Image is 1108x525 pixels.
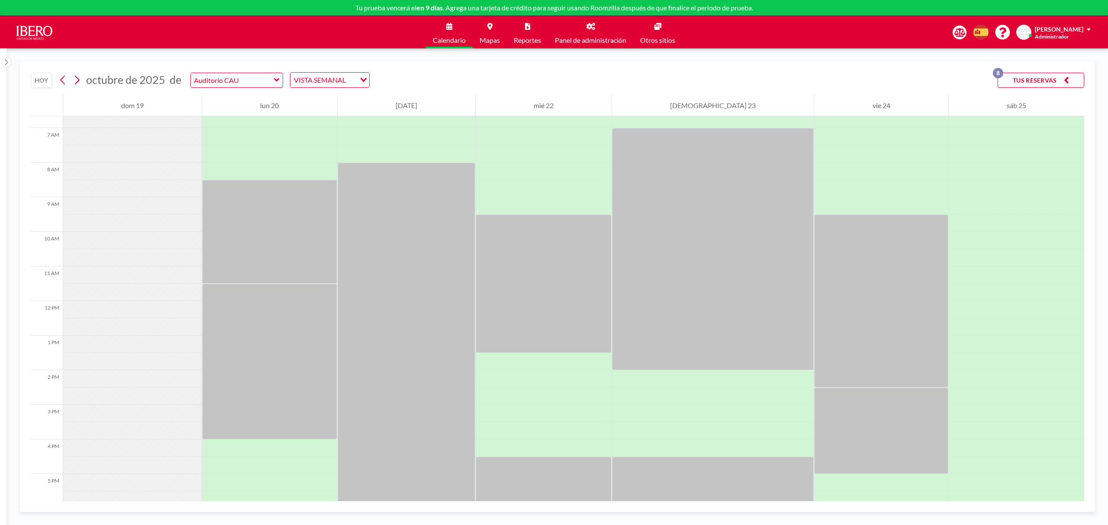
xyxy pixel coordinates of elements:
span: de [170,73,181,86]
div: 9 AM [31,197,63,232]
div: dom 19 [63,95,202,116]
div: 11 AM [31,266,63,301]
a: Otros sitios [633,16,682,48]
a: Calendario [426,16,473,48]
span: Calendario [433,37,466,44]
div: 1 PM [31,336,63,370]
button: HOY [31,73,52,88]
div: [DEMOGRAPHIC_DATA] 23 [612,95,814,116]
span: Mapas [480,37,500,44]
span: octubre de 2025 [86,73,165,86]
span: [PERSON_NAME] [1035,26,1083,33]
div: 8 AM [31,163,63,197]
div: 7 AM [31,128,63,163]
a: Reportes [507,16,548,48]
p: 8 [993,68,1003,78]
img: organization-logo [14,24,55,41]
span: Panel de administración [555,37,626,44]
div: sáb 25 [949,95,1084,116]
span: VISTA SEMANAL [292,74,348,86]
div: 3 PM [31,405,63,439]
div: mié 22 [476,95,612,116]
b: en 9 días [416,3,443,12]
div: 4 PM [31,439,63,474]
div: [DATE] [338,95,475,116]
div: vie 24 [814,95,948,116]
input: Search for option [348,74,355,86]
div: 5 PM [31,474,63,509]
button: TUS RESERVAS8 [998,73,1084,88]
input: Auditorio CAU [191,73,274,87]
div: lun 20 [202,95,337,116]
span: MM [1018,29,1030,36]
div: 10 AM [31,232,63,266]
div: 12 PM [31,301,63,336]
span: Administrador [1035,33,1069,40]
a: Panel de administración [548,16,633,48]
span: Otros sitios [640,37,675,44]
div: 2 PM [31,370,63,405]
div: Search for option [290,73,369,87]
a: Mapas [473,16,507,48]
span: Reportes [514,37,541,44]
